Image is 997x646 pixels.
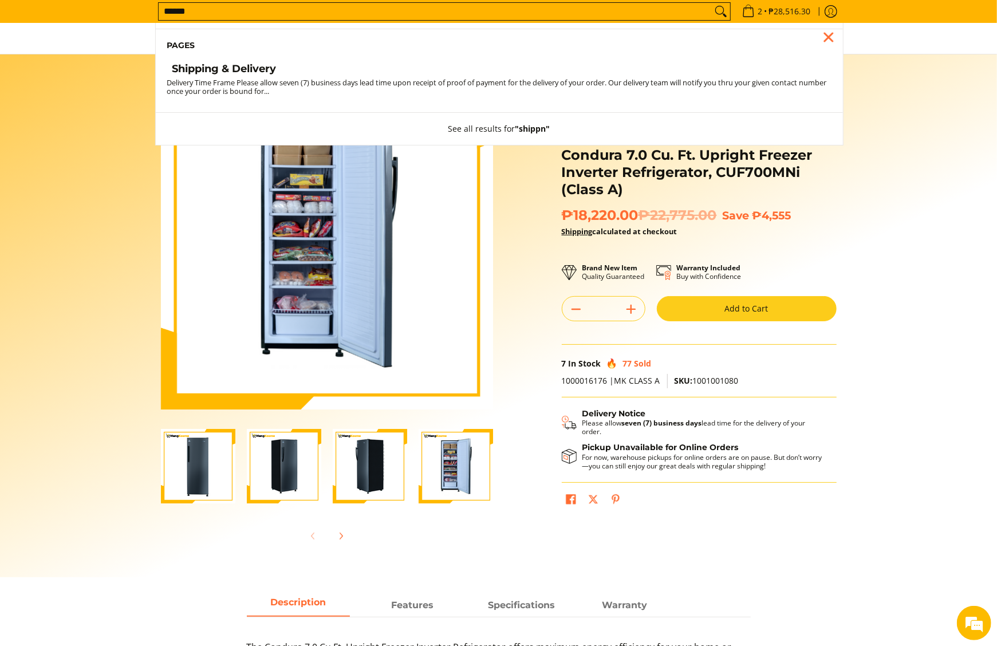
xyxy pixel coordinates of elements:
strong: calculated at checkout [562,226,677,237]
h1: Condura 7.0 Cu. Ft. Upright Freezer Inverter Refrigerator, CUF700MNi (Class A) [562,147,837,198]
span: SKU: [675,375,693,386]
span: 1001001080 [675,375,739,386]
div: Close pop up [820,29,837,46]
a: Share on Facebook [563,491,579,511]
a: Description 1 [361,595,464,617]
img: Condura 7.0 Cu. Ft. Upright Freezer Inverter Refrigerator, CUF700MNi (Class A) [161,77,493,409]
button: Search [712,3,730,20]
del: ₱22,775.00 [639,207,717,224]
span: Description [247,595,350,616]
strong: Warranty Included [677,263,741,273]
span: Specifications [470,595,573,616]
strong: seven (7) business days [622,418,702,428]
img: Condura 7.0 Cu. Ft. Upright Freezer Inverter Refrigerator, CUF700MNi (Class A)-2 [247,429,321,503]
a: Description [247,595,350,617]
textarea: Type your message and hit 'Enter' [6,313,218,353]
strong: Brand New Item [582,263,638,273]
span: We're online! [66,144,158,260]
p: For now, warehouse pickups for online orders are on pause. But don’t worry—you can still enjoy ou... [582,453,825,470]
small: Delivery Time Frame Please allow seven (7) business days lead time upon receipt of proof of payme... [167,77,827,96]
span: 7 [562,358,566,369]
a: Description 3 [573,595,676,617]
p: Please allow lead time for the delivery of your order. [582,419,825,436]
h4: Shipping & Delivery [172,62,277,76]
span: Sold [635,358,652,369]
div: Minimize live chat window [188,6,215,33]
strong: "shippn" [515,123,550,134]
a: Post on X [585,491,601,511]
img: Condura 7.0 Cu. Ft. Upright Freezer Inverter Refrigerator, CUF700MNi (Class A)-1 [161,429,235,503]
button: Add to Cart [657,296,837,321]
strong: Features [392,600,434,610]
a: Shipping [562,226,593,237]
h6: Pages [167,41,832,51]
img: Condura 7.0 Cu. Ft. Upright Freezer Inverter Refrigerator, CUF700MNi (Class A)-3 [333,429,407,503]
strong: Delivery Notice [582,408,646,419]
button: Shipping & Delivery [562,409,825,436]
div: Chat with us now [60,64,192,79]
button: See all results for"shippn" [437,113,562,145]
button: Add [617,300,645,318]
span: Save [723,208,750,222]
span: 77 [623,358,632,369]
span: ₱18,220.00 [562,207,717,224]
strong: Pickup Unavailable for Online Orders [582,442,739,452]
span: ₱28,516.30 [767,7,813,15]
button: Subtract [562,300,590,318]
img: Condura 7.0 Cu. Ft. Upright Freezer Inverter Refrigerator, CUF700MNi (Class A)-4 [419,429,493,503]
p: Quality Guaranteed [582,263,645,281]
span: Warranty [573,595,676,616]
a: Pin on Pinterest [608,491,624,511]
p: Buy with Confidence [677,263,742,281]
span: ₱4,555 [752,208,791,222]
button: Next [328,523,353,549]
a: Shipping & Delivery [167,62,832,78]
span: 1000016176 |MK CLASS A [562,375,660,386]
span: • [739,5,814,18]
span: 2 [756,7,765,15]
span: In Stock [569,358,601,369]
a: Description 2 [470,595,573,617]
